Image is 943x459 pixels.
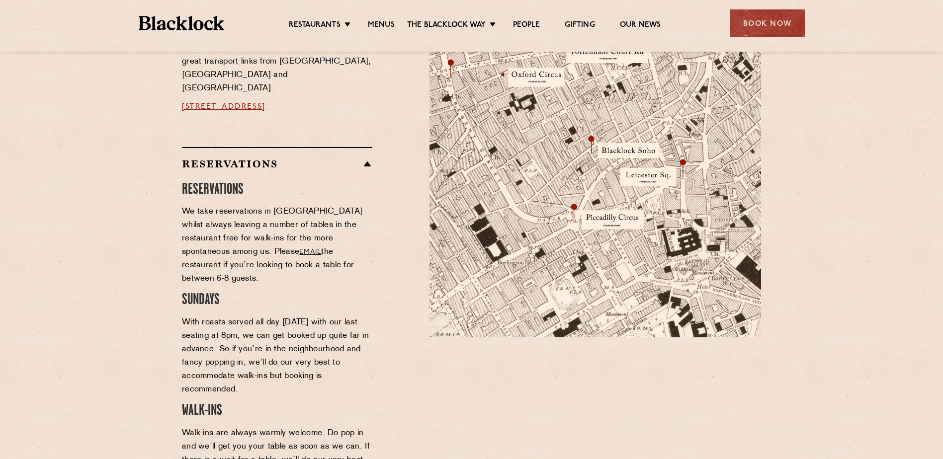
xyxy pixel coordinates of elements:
h2: Reservations [182,158,372,170]
a: Gifting [565,20,595,31]
p: We take reservations in [GEOGRAPHIC_DATA] whilst always leaving a number of tables in the restaur... [182,205,372,286]
img: BL_Textured_Logo-footer-cropped.svg [139,16,225,30]
div: Book Now [730,9,805,37]
a: email [299,248,321,256]
a: The Blacklock Way [407,20,486,31]
p: Located in the heart of [GEOGRAPHIC_DATA] near many [GEOGRAPHIC_DATA] theatres with great transpo... [182,28,372,95]
span: RESERVATIONS [182,183,244,197]
a: Restaurants [289,20,341,31]
p: With roasts served all day [DATE] with our last seating at 8pm, we can get booked up quite far in... [182,316,372,396]
span: SUNDAYS [182,293,220,307]
span: WALK-INS [182,404,222,418]
a: People [513,20,540,31]
a: [STREET_ADDRESS] [182,103,265,111]
a: Menus [368,20,395,31]
a: Our News [620,20,661,31]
